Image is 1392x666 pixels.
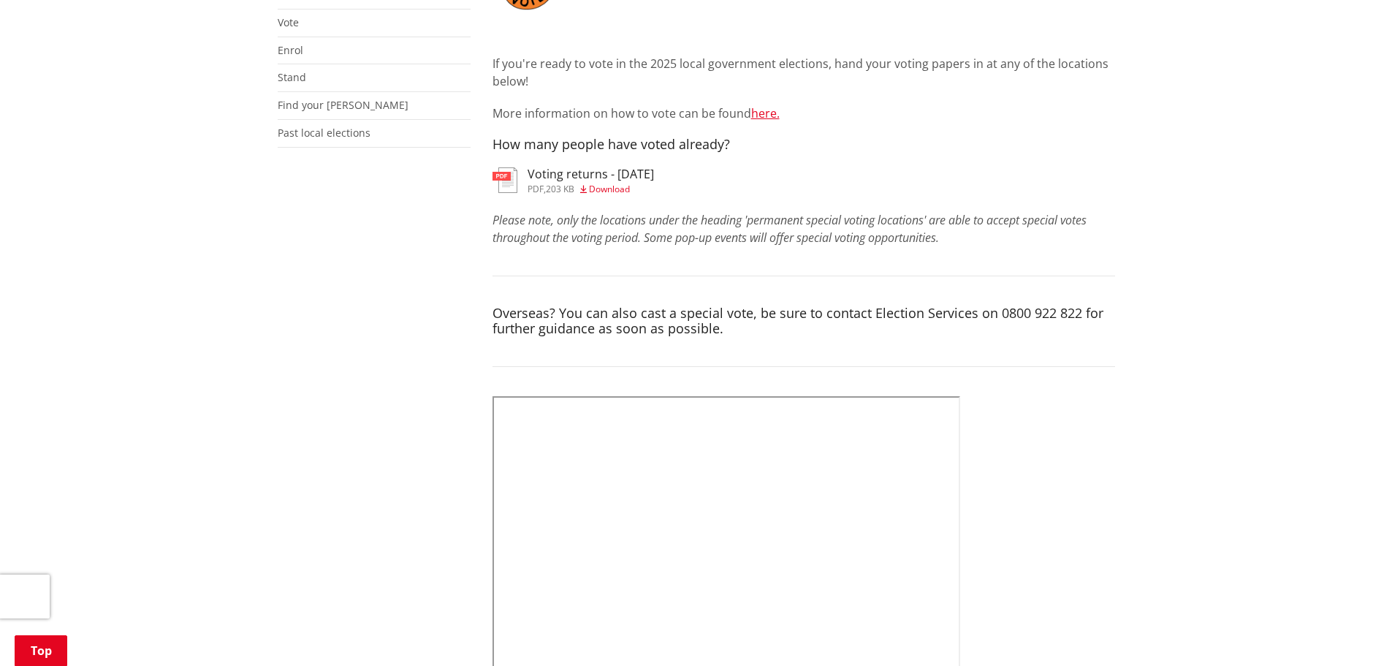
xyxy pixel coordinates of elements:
h3: Voting returns - [DATE] [528,167,654,181]
a: Enrol [278,43,303,57]
a: Past local elections [278,126,370,140]
a: Find your [PERSON_NAME] [278,98,408,112]
a: Voting returns - [DATE] pdf,203 KB Download [492,167,654,194]
a: here. [751,105,780,121]
span: Download [589,183,630,195]
em: Please note, only the locations under the heading 'permanent special voting locations' are able t... [492,212,1087,246]
p: More information on how to vote can be found [492,105,1115,122]
a: Vote [278,15,299,29]
a: Stand [278,70,306,84]
h4: Overseas? You can also cast a special vote, be sure to contact Election Services on 0800 922 822 ... [492,306,1115,337]
a: Top [15,635,67,666]
span: pdf [528,183,544,195]
div: , [528,185,654,194]
p: If you're ready to vote in the 2025 local government elections, hand your voting papers in at any... [492,55,1115,90]
img: document-pdf.svg [492,167,517,193]
span: 203 KB [546,183,574,195]
h4: How many people have voted already? [492,137,1115,153]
